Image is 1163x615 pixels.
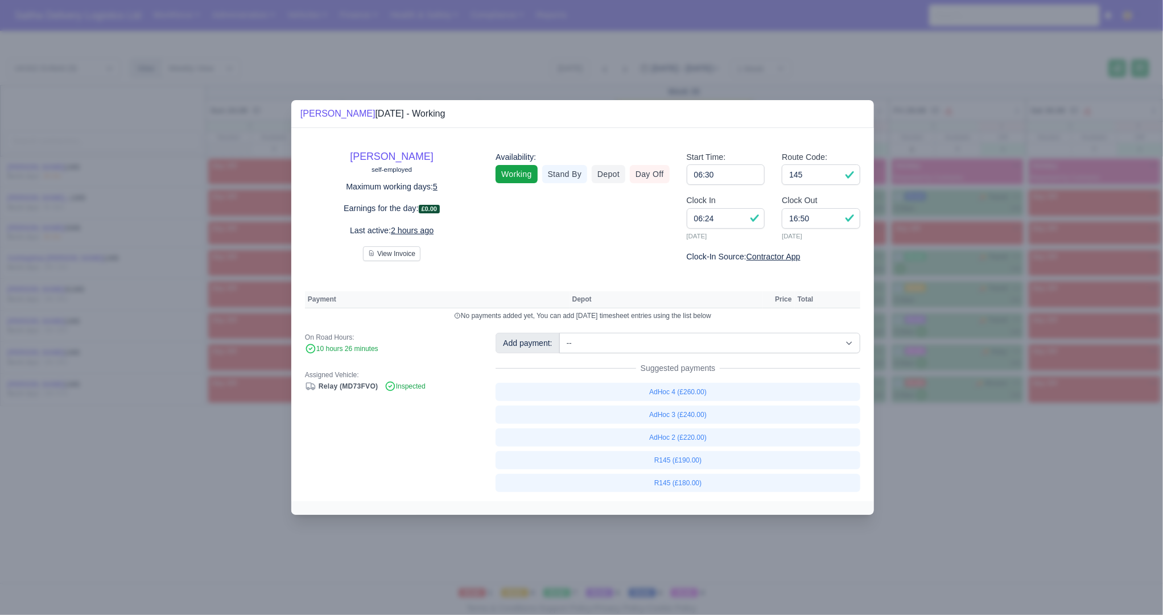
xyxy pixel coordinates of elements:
[305,202,479,215] p: Earnings for the day:
[372,166,412,173] small: self-employed
[305,308,860,324] td: No payments added yet, You can add [DATE] timesheet entries using the list below
[305,370,479,379] div: Assigned Vehicle:
[496,151,669,164] div: Availability:
[687,231,765,241] small: [DATE]
[496,428,860,447] a: AdHoc 2 (£220.00)
[305,291,570,308] th: Payment
[496,451,860,469] a: R145 (£190.00)
[496,165,537,183] a: Working
[687,250,860,263] div: Clock-In Source:
[782,231,860,241] small: [DATE]
[305,382,378,390] a: Relay (MD73FVO)
[496,383,860,401] a: AdHoc 4 (£260.00)
[363,246,420,261] button: View Invoice
[687,151,726,164] label: Start Time:
[300,109,376,118] a: [PERSON_NAME]
[496,474,860,492] a: R145 (£180.00)
[496,406,860,424] a: AdHoc 3 (£240.00)
[300,107,446,121] div: [DATE] - Working
[772,291,794,308] th: Price
[782,194,818,207] label: Clock Out
[687,194,716,207] label: Clock In
[630,165,670,183] a: Day Off
[419,205,440,213] span: £0.00
[391,226,434,235] u: 2 hours ago
[795,291,816,308] th: Total
[305,344,479,354] div: 10 hours 26 minutes
[496,333,559,353] div: Add payment:
[542,165,587,183] a: Stand By
[1106,560,1163,615] iframe: Chat Widget
[636,362,720,374] span: Suggested payments
[385,382,426,390] span: Inspected
[350,151,434,162] a: [PERSON_NAME]
[592,165,625,183] a: Depot
[782,151,827,164] label: Route Code:
[305,224,479,237] p: Last active:
[433,182,438,191] u: 5
[305,333,479,342] div: On Road Hours:
[305,180,479,193] p: Maximum working days:
[570,291,764,308] th: Depot
[747,252,801,261] u: Contractor App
